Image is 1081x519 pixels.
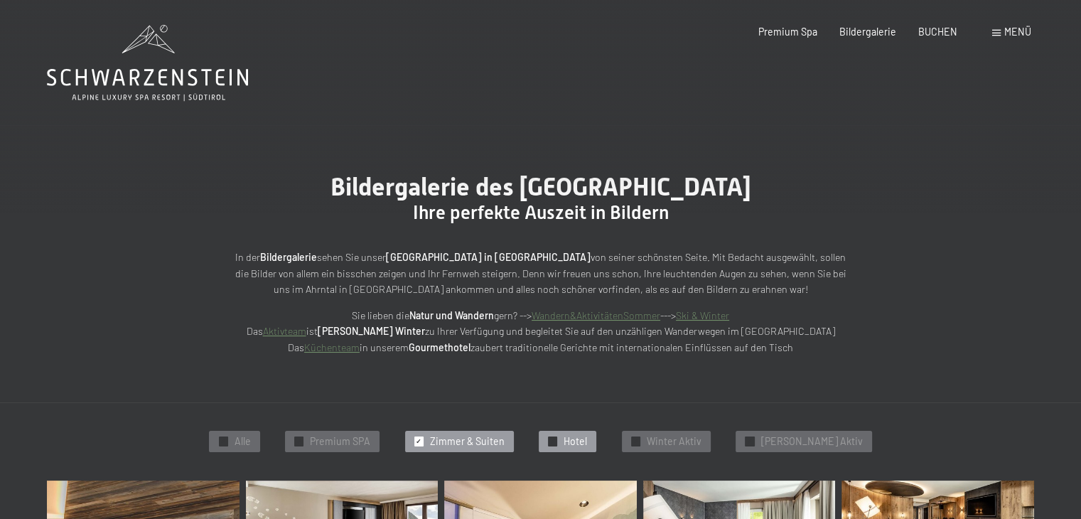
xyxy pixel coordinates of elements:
a: Ski & Winter [676,309,729,321]
a: Aktivteam [263,325,306,337]
p: Sie lieben die gern? --> ---> Das ist zu Ihrer Verfügung und begleitet Sie auf den unzähligen Wan... [228,308,854,356]
a: Bildergalerie [839,26,896,38]
span: [PERSON_NAME] Aktiv [760,434,862,449]
span: ✓ [747,437,753,446]
strong: Natur und Wandern [409,309,494,321]
a: Küchenteam [304,341,360,353]
span: Zimmer & Suiten [430,434,505,449]
span: Premium SPA [310,434,370,449]
p: In der sehen Sie unser von seiner schönsten Seite. Mit Bedacht ausgewählt, sollen die Bilder von ... [228,250,854,298]
span: ✓ [633,437,638,446]
a: Premium Spa [758,26,817,38]
span: ✓ [220,437,226,446]
strong: [PERSON_NAME] Winter [318,325,425,337]
span: Bildergalerie des [GEOGRAPHIC_DATA] [330,172,751,201]
strong: Gourmethotel [409,341,470,353]
span: ✓ [416,437,421,446]
span: Alle [235,434,251,449]
strong: [GEOGRAPHIC_DATA] in [GEOGRAPHIC_DATA] [386,251,591,263]
span: ✓ [550,437,556,446]
span: ✓ [296,437,302,446]
strong: Bildergalerie [260,251,317,263]
span: Winter Aktiv [647,434,701,449]
span: Ihre perfekte Auszeit in Bildern [413,202,669,223]
span: Hotel [564,434,587,449]
span: Menü [1004,26,1031,38]
a: Wandern&AktivitätenSommer [532,309,660,321]
a: BUCHEN [918,26,957,38]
